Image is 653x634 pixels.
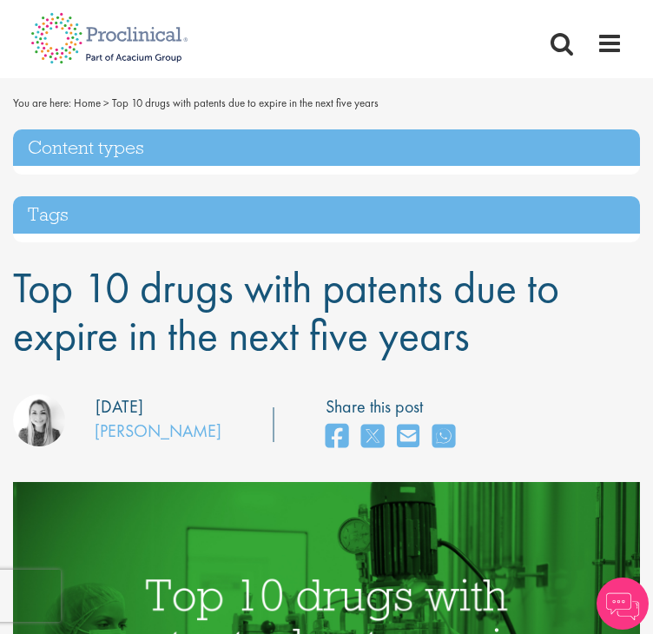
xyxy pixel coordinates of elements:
a: share on twitter [361,419,384,456]
img: Chatbot [597,578,649,630]
span: You are here: [13,96,71,110]
label: Share this post [326,394,464,419]
a: share on facebook [326,419,348,456]
img: Hannah Burke [13,394,65,446]
a: share on email [397,419,419,456]
span: Top 10 drugs with patents due to expire in the next five years [112,96,379,110]
h3: Content types [13,129,640,167]
div: [DATE] [96,394,143,419]
h3: Tags [13,196,640,234]
span: Top 10 drugs with patents due to expire in the next five years [13,260,559,363]
a: share on whats app [432,419,455,456]
a: [PERSON_NAME] [95,419,221,442]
